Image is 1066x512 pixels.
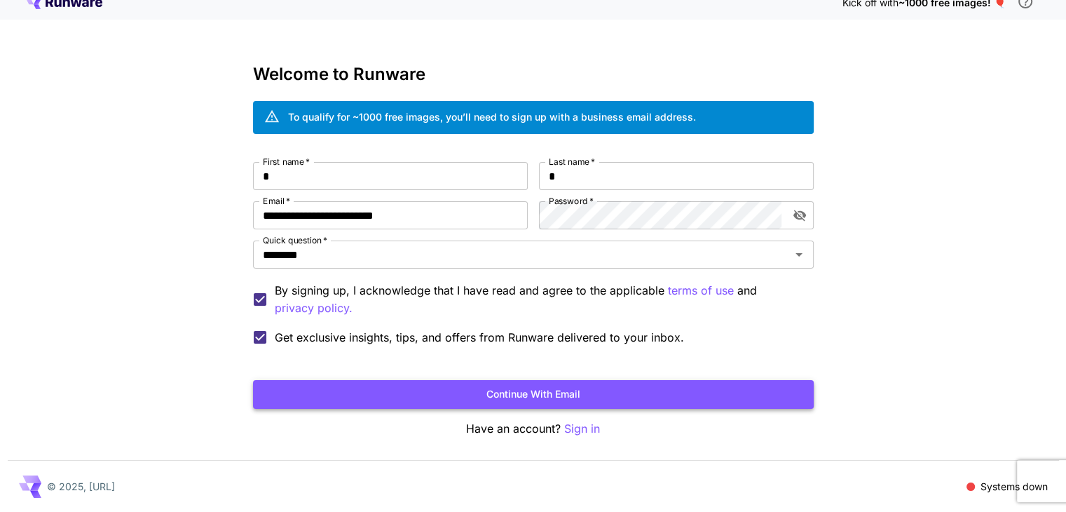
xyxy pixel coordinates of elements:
p: Systems down [980,479,1048,494]
button: Sign in [564,420,600,438]
button: By signing up, I acknowledge that I have read and agree to the applicable and privacy policy. [668,282,734,299]
p: terms of use [668,282,734,299]
label: Password [549,195,594,207]
button: Continue with email [253,380,814,409]
button: By signing up, I acknowledge that I have read and agree to the applicable terms of use and [275,299,353,317]
label: Email [263,195,290,207]
button: Open [789,245,809,264]
span: Get exclusive insights, tips, and offers from Runware delivered to your inbox. [275,329,684,346]
label: Last name [549,156,595,168]
div: To qualify for ~1000 free images, you’ll need to sign up with a business email address. [288,109,696,124]
label: Quick question [263,234,327,246]
p: By signing up, I acknowledge that I have read and agree to the applicable and [275,282,802,317]
p: © 2025, [URL] [47,479,115,494]
p: privacy policy. [275,299,353,317]
button: toggle password visibility [787,203,812,228]
h3: Welcome to Runware [253,65,814,84]
p: Have an account? [253,420,814,438]
label: First name [263,156,310,168]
